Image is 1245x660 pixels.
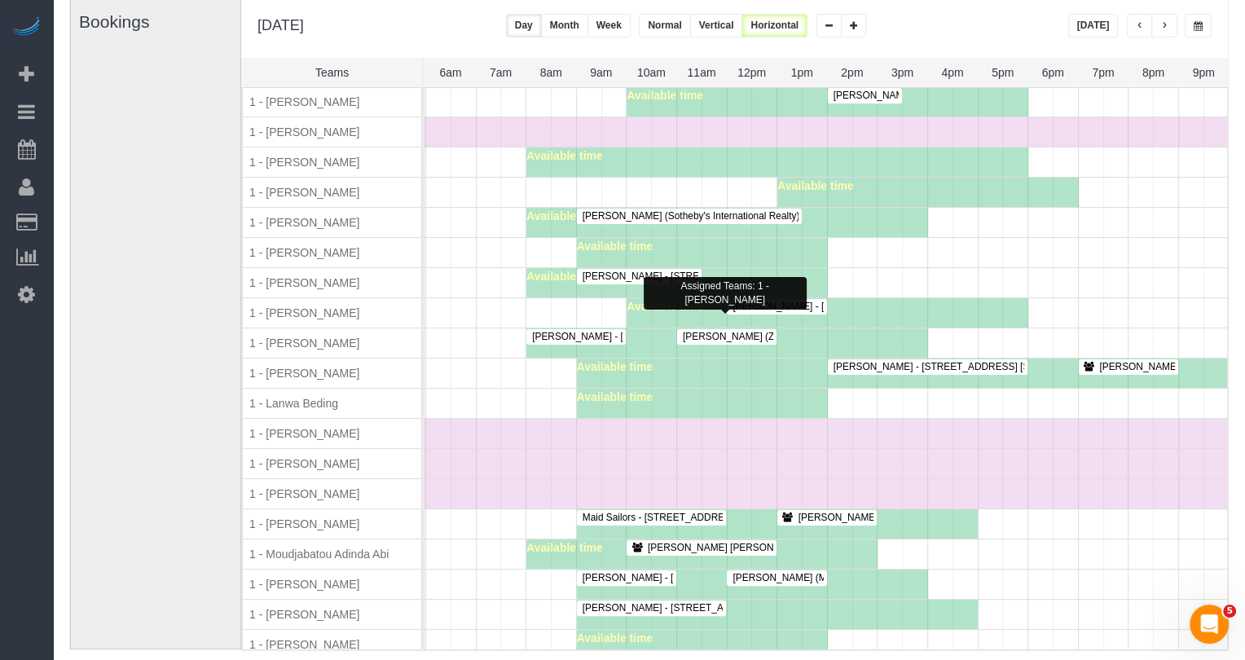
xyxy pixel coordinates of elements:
div: Assigned Teams: 1 - [PERSON_NAME] [644,277,807,310]
span: Maid Sailors - [STREET_ADDRESS][US_STATE] [574,512,795,523]
span: 3pm [888,66,917,79]
span: Available time [577,240,653,253]
span: Available time [526,541,603,554]
span: Available time [526,209,603,222]
span: 1 - [PERSON_NAME] [246,246,363,259]
span: 1 - [PERSON_NAME] [246,337,363,350]
span: 12pm [734,66,769,79]
h3: Bookings [79,12,232,31]
button: Normal [639,14,690,37]
img: Automaid Logo [10,16,42,39]
span: 8am [537,66,565,79]
span: 9am [587,66,615,79]
span: 1 - Lanwa Beding [246,397,341,410]
span: 1 - [PERSON_NAME] [246,95,363,108]
span: Available time [627,300,703,313]
span: Teams [312,66,352,79]
span: 2pm [838,66,866,79]
span: 11am [684,66,719,79]
span: 1 - [PERSON_NAME] [246,487,363,500]
span: 1 - [PERSON_NAME] [246,638,363,651]
span: 4pm [938,66,966,79]
span: 6am [436,66,464,79]
span: 1 - [PERSON_NAME] [246,608,363,621]
span: Available time [577,360,653,373]
iframe: Intercom live chat [1190,605,1229,644]
span: 1 - [PERSON_NAME] [246,367,363,380]
span: Available time [526,149,603,162]
span: Available time [577,631,653,645]
span: 1pm [788,66,816,79]
span: 6pm [1039,66,1067,79]
span: 1 - [PERSON_NAME] [246,306,363,319]
span: 7pm [1089,66,1117,79]
span: 1 - [PERSON_NAME] [246,427,363,440]
span: [PERSON_NAME] - [STREET_ADDRESS] [STREET_ADDRESS][US_STATE] [825,361,1171,372]
button: Day [506,14,542,37]
span: 8pm [1139,66,1168,79]
span: Available time [627,89,703,102]
button: Week [587,14,631,37]
button: Vertical [690,14,743,37]
span: Available time [526,270,603,283]
span: [PERSON_NAME] [PERSON_NAME] - [STREET_ADDRESS] [STREET_ADDRESS][US_STATE] [640,542,1067,553]
span: Available time [577,390,653,403]
span: 10am [634,66,669,79]
span: 1 - [PERSON_NAME] [246,125,363,139]
span: 1 - [PERSON_NAME] [246,457,363,470]
span: [PERSON_NAME] - [STREET_ADDRESS][US_STATE] [574,271,821,282]
button: [DATE] [1068,14,1119,37]
span: 1 - [PERSON_NAME] [246,216,363,229]
span: Available time [777,179,854,192]
span: 7am [486,66,515,79]
span: 1 - [PERSON_NAME] [246,276,363,289]
span: 1 - [PERSON_NAME] [246,578,363,591]
button: Month [541,14,588,37]
span: 1 - Moudjabatou Adinda Abi [246,548,392,561]
span: 5pm [988,66,1017,79]
span: [PERSON_NAME] (Sotheby's International Realty) - [STREET_ADDRESS][US_STATE] [574,210,959,222]
span: 1 - [PERSON_NAME] [246,186,363,199]
span: 1 - [PERSON_NAME] [246,517,363,530]
span: 5 [1223,605,1236,618]
button: Horizontal [741,14,807,37]
span: 9pm [1189,66,1217,79]
span: 1 - [PERSON_NAME] [246,156,363,169]
h2: [DATE] [257,14,304,34]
